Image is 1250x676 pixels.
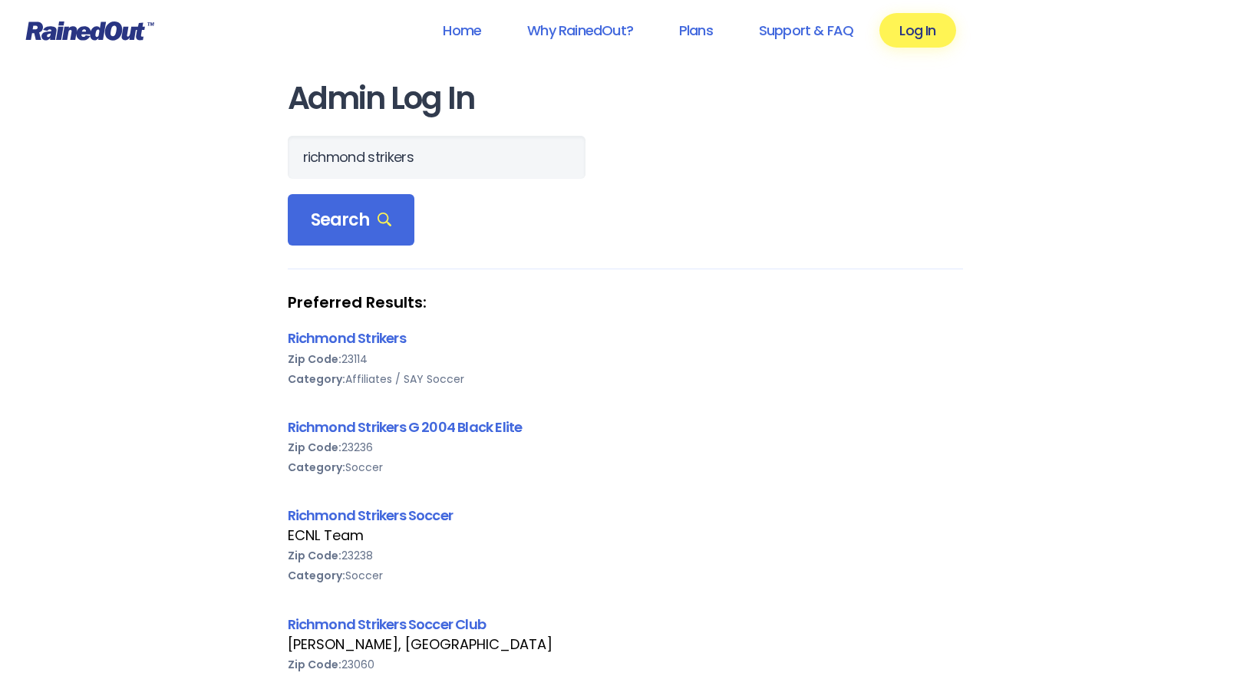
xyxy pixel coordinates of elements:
[288,292,963,312] strong: Preferred Results:
[288,568,345,583] b: Category:
[879,13,955,48] a: Log In
[739,13,873,48] a: Support & FAQ
[288,546,963,566] div: 23238
[288,657,341,672] b: Zip Code:
[288,615,486,634] a: Richmond Strikers Soccer Club
[288,349,963,369] div: 23114
[288,81,963,116] h1: Admin Log In
[311,209,392,231] span: Search
[288,417,523,437] a: Richmond Strikers G 2004 Black Elite
[288,328,963,348] div: Richmond Strikers
[288,369,963,389] div: Affiliates / SAY Soccer
[288,417,963,437] div: Richmond Strikers G 2004 Black Elite
[423,13,501,48] a: Home
[288,440,341,455] b: Zip Code:
[288,457,963,477] div: Soccer
[288,351,341,367] b: Zip Code:
[288,505,963,526] div: Richmond Strikers Soccer
[288,194,415,246] div: Search
[507,13,653,48] a: Why RainedOut?
[288,371,345,387] b: Category:
[288,655,963,674] div: 23060
[288,614,963,635] div: Richmond Strikers Soccer Club
[288,548,341,563] b: Zip Code:
[659,13,733,48] a: Plans
[288,460,345,475] b: Category:
[288,437,963,457] div: 23236
[288,526,963,546] div: ECNL Team
[288,566,963,585] div: Soccer
[288,136,585,179] input: Search Orgs…
[288,506,453,525] a: Richmond Strikers Soccer
[288,328,406,348] a: Richmond Strikers
[288,635,963,655] div: [PERSON_NAME], [GEOGRAPHIC_DATA]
